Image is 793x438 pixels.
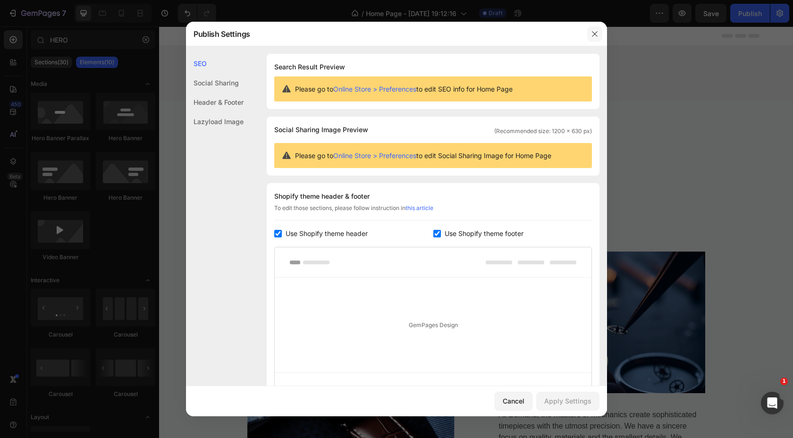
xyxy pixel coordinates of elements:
span: 1 [780,378,788,385]
span: Use Shopify theme footer [445,228,523,239]
div: Header & Footer [186,93,244,112]
div: SEO [186,54,244,73]
a: Online Store > Preferences [333,152,416,160]
span: Social Sharing Image Preview [274,124,368,135]
div: GemPages Design [275,278,591,372]
div: To edit those sections, please follow instruction in [274,204,592,220]
div: Cancel [503,396,524,406]
div: Social Sharing [186,73,244,93]
span: Please go to to edit Social Sharing Image for Home Page [295,151,551,160]
a: this article [405,204,433,211]
button: Get started [287,34,347,59]
span: (Recommended size: 1200 x 630 px) [494,127,592,135]
span: Use Shopify theme header [286,228,368,239]
p: Designed to the pinnacle of precision [177,109,458,172]
div: Publish Settings [186,22,582,46]
a: Online Store > Preferences [333,85,416,93]
button: Cancel [495,392,532,411]
div: Apply Settings [544,396,591,406]
p: At Gemand, the masters of mechanics create sophisticated timepieces with the utmost precision. We... [340,383,545,428]
span: Please go to to edit SEO info for Home Page [295,84,513,94]
div: Get started [298,40,336,54]
div: Lazyload Image [186,112,244,131]
h1: Search Result Preview [274,61,592,73]
img: Alt Image [339,225,546,367]
button: Apply Settings [536,392,599,411]
div: Shopify theme header & footer [274,191,592,202]
iframe: Intercom live chat [761,392,784,414]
